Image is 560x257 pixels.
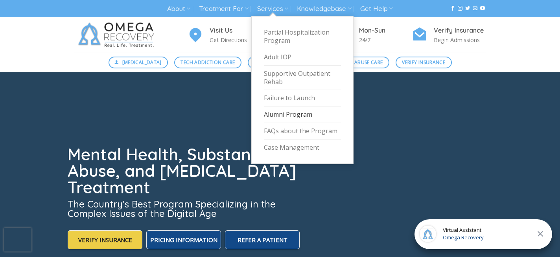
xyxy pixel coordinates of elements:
[359,26,412,36] h4: Mon-Sun
[450,6,455,11] a: Follow on Facebook
[264,66,341,90] a: Supportive Outpatient Rehab
[264,49,341,66] a: Adult IOP
[264,123,341,140] a: FAQs about the Program
[396,57,452,68] a: Verify Insurance
[68,199,301,218] h3: The Country’s Best Program Specializing in the Complex Issues of the Digital Age
[122,59,162,66] span: [MEDICAL_DATA]
[210,35,262,44] p: Get Directions
[264,24,341,49] a: Partial Hospitalization Program
[473,6,477,11] a: Send us an email
[402,59,445,66] span: Verify Insurance
[188,26,262,45] a: Visit Us Get Directions
[434,35,486,44] p: Begin Admissions
[167,2,190,16] a: About
[297,2,351,16] a: Knowledgebase
[360,2,393,16] a: Get Help
[257,2,288,16] a: Services
[74,17,162,53] img: Omega Recovery
[4,228,31,251] iframe: reCAPTCHA
[264,90,341,106] a: Failure to Launch
[174,57,241,68] a: Tech Addiction Care
[359,35,412,44] p: 24/7
[248,57,313,68] a: Mental Health Care
[264,140,341,156] a: Case Management
[181,59,235,66] span: Tech Addiction Care
[109,57,168,68] a: [MEDICAL_DATA]
[434,26,486,36] h4: Verify Insurance
[68,146,301,196] h1: Mental Health, Substance Abuse, and [MEDICAL_DATA] Treatment
[465,6,470,11] a: Follow on Twitter
[480,6,485,11] a: Follow on YouTube
[412,26,486,45] a: Verify Insurance Begin Admissions
[210,26,262,36] h4: Visit Us
[319,57,389,68] a: Substance Abuse Care
[325,59,383,66] span: Substance Abuse Care
[458,6,462,11] a: Follow on Instagram
[264,106,341,123] a: Alumni Program
[199,2,248,16] a: Treatment For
